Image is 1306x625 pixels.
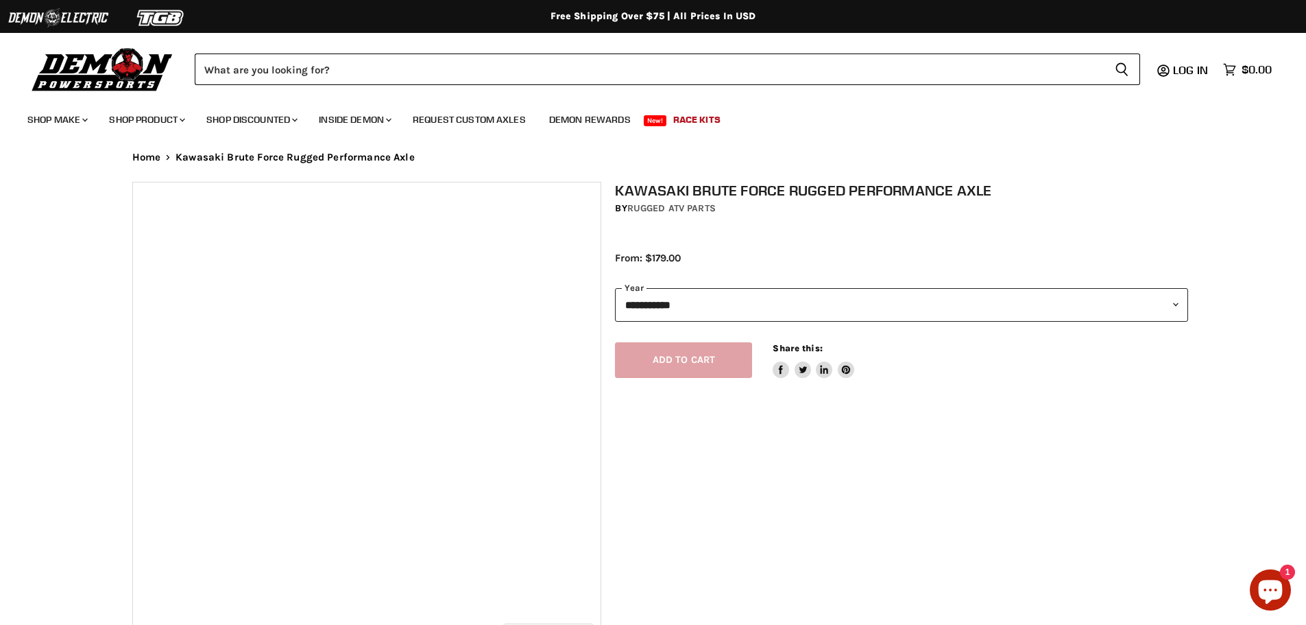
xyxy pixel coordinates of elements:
[1173,63,1208,77] span: Log in
[663,106,731,134] a: Race Kits
[196,106,306,134] a: Shop Discounted
[644,115,667,126] span: New!
[615,182,1188,199] h1: Kawasaki Brute Force Rugged Performance Axle
[539,106,641,134] a: Demon Rewards
[615,201,1188,216] div: by
[773,343,822,353] span: Share this:
[105,152,1202,163] nav: Breadcrumbs
[1167,64,1216,76] a: Log in
[627,202,716,214] a: Rugged ATV Parts
[176,152,415,163] span: Kawasaki Brute Force Rugged Performance Axle
[615,288,1188,322] select: year
[105,10,1202,23] div: Free Shipping Over $75 | All Prices In USD
[132,152,161,163] a: Home
[7,5,110,31] img: Demon Electric Logo 2
[309,106,400,134] a: Inside Demon
[1242,63,1272,76] span: $0.00
[17,106,96,134] a: Shop Make
[1104,54,1140,85] button: Search
[1216,60,1279,80] a: $0.00
[195,54,1140,85] form: Product
[195,54,1104,85] input: Search
[402,106,536,134] a: Request Custom Axles
[110,5,213,31] img: TGB Logo 2
[17,100,1268,134] ul: Main menu
[615,252,681,264] span: From: $179.00
[773,342,854,379] aside: Share this:
[1246,569,1295,614] inbox-online-store-chat: Shopify online store chat
[99,106,193,134] a: Shop Product
[27,45,178,93] img: Demon Powersports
